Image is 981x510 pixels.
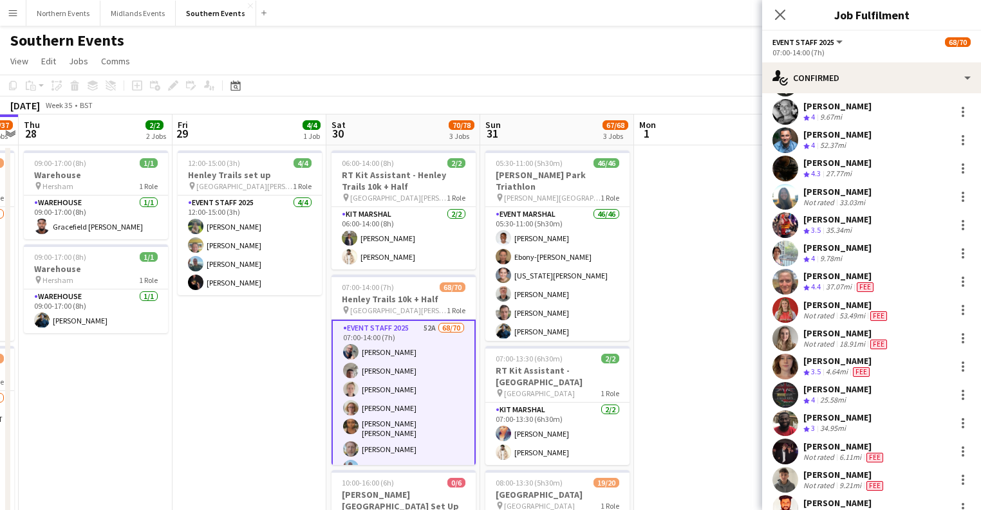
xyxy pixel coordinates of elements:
span: 4 [811,112,815,122]
div: [PERSON_NAME] [803,299,890,311]
div: Crew has different fees then in role [868,339,890,349]
span: [GEOGRAPHIC_DATA][PERSON_NAME] [350,305,447,315]
app-job-card: 09:00-17:00 (8h)1/1Warehouse Hersham1 RoleWarehouse1/109:00-17:00 (8h)[PERSON_NAME] [24,244,168,333]
div: 6.11mi [837,452,864,462]
div: Crew has different fees then in role [868,311,890,321]
span: 08:00-13:30 (5h30m) [496,478,563,487]
span: Fee [853,367,870,377]
span: 3.5 [811,367,821,376]
h3: Henley Trails set up [178,169,322,181]
div: Not rated [803,311,837,321]
app-job-card: 05:30-11:00 (5h30m)46/46[PERSON_NAME] Park Triathlon [PERSON_NAME][GEOGRAPHIC_DATA]1 RoleEvent Ma... [485,150,630,341]
div: Not rated [803,452,837,462]
span: 4/4 [294,158,312,168]
span: View [10,55,28,67]
span: Fee [866,453,883,462]
div: 3 Jobs [449,131,474,141]
div: 3 Jobs [603,131,628,141]
h3: RT Kit Assistant - Henley Trails 10k + Half [332,169,476,192]
div: [PERSON_NAME] [803,441,886,452]
span: 4 [811,140,815,150]
div: 09:00-17:00 (8h)1/1Warehouse Hersham1 RoleWarehouse1/109:00-17:00 (8h)Gracefield [PERSON_NAME] [24,150,168,239]
span: Sat [332,119,346,131]
app-card-role: Warehouse1/109:00-17:00 (8h)Gracefield [PERSON_NAME] [24,196,168,239]
div: 07:00-13:30 (6h30m)2/2RT Kit Assistant - [GEOGRAPHIC_DATA] [GEOGRAPHIC_DATA]1 RoleKit Marshal2/20... [485,346,630,465]
button: Southern Events [176,1,256,26]
div: 9.21mi [837,480,864,491]
span: 28 [22,126,40,141]
div: 25.58mi [817,395,848,406]
span: Hersham [42,181,73,191]
div: [PERSON_NAME] [803,242,872,253]
h3: Henley Trails 10k + Half [332,293,476,305]
div: 4.64mi [823,367,850,378]
div: [PERSON_NAME] [803,100,872,112]
div: 37.07mi [823,282,854,293]
div: [PERSON_NAME] [803,214,872,225]
span: 1 Role [601,193,619,203]
span: 07:00-13:30 (6h30m) [496,354,563,363]
button: Northern Events [26,1,100,26]
span: 68/70 [945,37,971,47]
span: Week 35 [42,100,75,110]
div: Crew has different fees then in role [850,367,872,378]
div: 53.49mi [837,311,868,321]
div: Crew has different fees then in role [854,282,876,293]
app-job-card: 06:00-14:00 (8h)2/2RT Kit Assistant - Henley Trails 10k + Half [GEOGRAPHIC_DATA][PERSON_NAME]1 Ro... [332,150,476,269]
span: 29 [176,126,188,141]
span: 67/68 [603,120,628,130]
span: 1 Role [447,193,465,203]
app-job-card: 07:00-14:00 (7h)68/70Henley Trails 10k + Half [GEOGRAPHIC_DATA][PERSON_NAME]1 RoleEvent Staff 202... [332,275,476,465]
div: 27.77mi [823,168,854,179]
div: 2 Jobs [146,131,166,141]
span: [GEOGRAPHIC_DATA][PERSON_NAME] [350,193,447,203]
span: Jobs [69,55,88,67]
div: 34.95mi [817,423,848,434]
span: 1/1 [140,158,158,168]
a: Edit [36,53,61,69]
div: 9.78mi [817,253,845,264]
h3: Warehouse [24,169,168,181]
div: Crew has different fees then in role [864,452,886,462]
span: 1 Role [293,181,312,191]
span: 10:00-16:00 (6h) [342,478,394,487]
span: 1 Role [601,388,619,398]
app-card-role: Event Staff 20254/412:00-15:00 (3h)[PERSON_NAME][PERSON_NAME][PERSON_NAME][PERSON_NAME] [178,196,322,295]
app-job-card: 12:00-15:00 (3h)4/4Henley Trails set up [GEOGRAPHIC_DATA][PERSON_NAME]1 RoleEvent Staff 20254/412... [178,150,322,295]
span: Fee [870,311,887,321]
a: Comms [96,53,135,69]
button: Midlands Events [100,1,176,26]
span: 19/20 [593,478,619,487]
span: 05:30-11:00 (5h30m) [496,158,563,168]
span: 07:00-14:00 (7h) [342,282,394,292]
div: [PERSON_NAME] [803,469,886,480]
span: Event Staff 2025 [772,37,834,47]
div: Not rated [803,480,837,491]
span: Mon [639,119,656,131]
div: [PERSON_NAME] [803,129,872,140]
span: Fee [866,481,883,491]
div: 18.91mi [837,339,868,349]
span: 1 Role [139,275,158,285]
div: [PERSON_NAME] [803,157,872,168]
span: 1 [637,126,656,141]
span: 4.4 [811,282,821,291]
div: 1 Job [303,131,320,141]
button: Event Staff 2025 [772,37,845,47]
span: 4 [811,395,815,405]
app-card-role: Kit Marshal2/206:00-14:00 (8h)[PERSON_NAME][PERSON_NAME] [332,207,476,269]
span: 30 [330,126,346,141]
h3: [GEOGRAPHIC_DATA] [485,489,630,500]
div: [PERSON_NAME] [803,355,872,367]
span: 31 [483,126,501,141]
span: 2/2 [145,120,163,130]
div: Confirmed [762,62,981,93]
span: Sun [485,119,501,131]
div: 9.67mi [817,112,845,123]
div: [PERSON_NAME] [803,270,876,282]
div: Crew has different fees then in role [864,480,886,491]
div: 07:00-14:00 (7h) [772,48,971,57]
